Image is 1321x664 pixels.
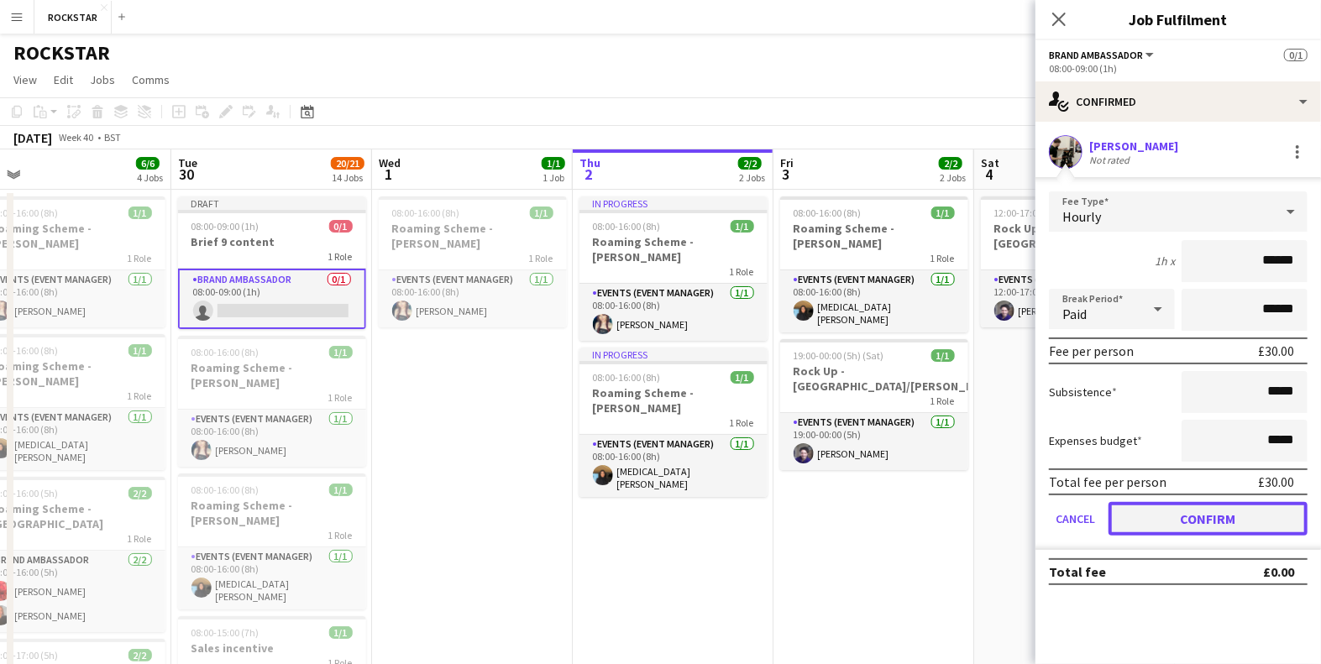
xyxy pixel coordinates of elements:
[128,252,152,264] span: 1 Role
[329,220,353,233] span: 0/1
[930,395,955,407] span: 1 Role
[1049,384,1117,400] label: Subsistence
[1049,49,1156,61] button: Brand Ambassador
[780,155,794,170] span: Fri
[579,196,768,210] div: In progress
[328,529,353,541] span: 1 Role
[593,371,661,384] span: 08:00-16:00 (8h)
[1035,8,1321,30] h3: Job Fulfilment
[379,196,567,327] app-job-card: 08:00-16:00 (8h)1/1Roaming Scheme - [PERSON_NAME]1 RoleEvents (Event Manager)1/108:00-16:00 (8h)[...
[794,349,884,362] span: 19:00-00:00 (5h) (Sat)
[376,165,401,184] span: 1
[1062,306,1087,322] span: Paid
[178,498,366,528] h3: Roaming Scheme - [PERSON_NAME]
[83,69,122,91] a: Jobs
[125,69,176,91] a: Comms
[128,390,152,402] span: 1 Role
[994,207,1062,219] span: 12:00-17:00 (5h)
[939,157,962,170] span: 2/2
[1049,433,1142,448] label: Expenses budget
[178,269,366,329] app-card-role: Brand Ambassador0/108:00-09:00 (1h)
[930,252,955,264] span: 1 Role
[132,72,170,87] span: Comms
[981,221,1169,251] h3: Rock Up - Teletech [GEOGRAPHIC_DATA]
[379,270,567,327] app-card-role: Events (Event Manager)1/108:00-16:00 (8h)[PERSON_NAME]
[90,72,115,87] span: Jobs
[1062,208,1101,225] span: Hourly
[128,649,152,661] span: 2/2
[543,171,564,184] div: 1 Job
[542,157,565,170] span: 1/1
[931,349,955,362] span: 1/1
[55,131,97,144] span: Week 40
[579,155,600,170] span: Thu
[379,155,401,170] span: Wed
[191,220,259,233] span: 08:00-09:00 (1h)
[13,129,52,146] div: [DATE]
[191,626,259,639] span: 08:00-15:00 (7h)
[1049,563,1106,580] div: Total fee
[54,72,73,87] span: Edit
[392,207,460,219] span: 08:00-16:00 (8h)
[128,344,152,357] span: 1/1
[579,348,768,361] div: In progress
[731,220,754,233] span: 1/1
[332,171,364,184] div: 14 Jobs
[1049,49,1143,61] span: Brand Ambassador
[7,69,44,91] a: View
[579,348,768,497] app-job-card: In progress08:00-16:00 (8h)1/1Roaming Scheme - [PERSON_NAME]1 RoleEvents (Event Manager)1/108:00-...
[13,40,110,65] h1: ROCKSTAR
[931,207,955,219] span: 1/1
[328,391,353,404] span: 1 Role
[730,265,754,278] span: 1 Role
[780,363,968,394] h3: Rock Up - [GEOGRAPHIC_DATA]/[PERSON_NAME]
[780,413,968,470] app-card-role: Events (Event Manager)1/119:00-00:00 (5h)[PERSON_NAME]
[178,473,366,609] div: 08:00-16:00 (8h)1/1Roaming Scheme - [PERSON_NAME]1 RoleEvents (Event Manager)1/108:00-16:00 (8h)[...
[178,640,366,656] h3: Sales incentive
[178,234,366,249] h3: Brief 9 content
[329,626,353,639] span: 1/1
[1035,81,1321,122] div: Confirmed
[13,72,37,87] span: View
[579,196,768,341] app-job-card: In progress08:00-16:00 (8h)1/1Roaming Scheme - [PERSON_NAME]1 RoleEvents (Event Manager)1/108:00-...
[579,385,768,416] h3: Roaming Scheme - [PERSON_NAME]
[1049,342,1134,359] div: Fee per person
[191,484,259,496] span: 08:00-16:00 (8h)
[579,284,768,341] app-card-role: Events (Event Manager)1/108:00-16:00 (8h)[PERSON_NAME]
[136,157,160,170] span: 6/6
[780,270,968,332] app-card-role: Events (Event Manager)1/108:00-16:00 (8h)[MEDICAL_DATA][PERSON_NAME]
[577,165,600,184] span: 2
[794,207,862,219] span: 08:00-16:00 (8h)
[530,207,553,219] span: 1/1
[780,339,968,470] app-job-card: 19:00-00:00 (5h) (Sat)1/1Rock Up - [GEOGRAPHIC_DATA]/[PERSON_NAME]1 RoleEvents (Event Manager)1/1...
[981,270,1169,327] app-card-role: Events (Event Manager)1/112:00-17:00 (5h)[PERSON_NAME]
[178,547,366,609] app-card-role: Events (Event Manager)1/108:00-16:00 (8h)[MEDICAL_DATA][PERSON_NAME]
[593,220,661,233] span: 08:00-16:00 (8h)
[529,252,553,264] span: 1 Role
[738,157,762,170] span: 2/2
[47,69,80,91] a: Edit
[328,250,353,263] span: 1 Role
[1049,473,1166,490] div: Total fee per person
[1049,502,1102,536] button: Cancel
[780,196,968,332] app-job-card: 08:00-16:00 (8h)1/1Roaming Scheme - [PERSON_NAME]1 RoleEvents (Event Manager)1/108:00-16:00 (8h)[...
[329,484,353,496] span: 1/1
[981,155,999,170] span: Sat
[178,196,366,329] app-job-card: Draft08:00-09:00 (1h)0/1Brief 9 content1 RoleBrand Ambassador0/108:00-09:00 (1h)
[978,165,999,184] span: 4
[329,346,353,358] span: 1/1
[780,221,968,251] h3: Roaming Scheme - [PERSON_NAME]
[176,165,197,184] span: 30
[1089,154,1133,166] div: Not rated
[940,171,966,184] div: 2 Jobs
[178,410,366,467] app-card-role: Events (Event Manager)1/108:00-16:00 (8h)[PERSON_NAME]
[1049,62,1308,75] div: 08:00-09:00 (1h)
[1089,139,1178,154] div: [PERSON_NAME]
[981,196,1169,327] app-job-card: 12:00-17:00 (5h)1/1Rock Up - Teletech [GEOGRAPHIC_DATA]1 RoleEvents (Event Manager)1/112:00-17:00...
[778,165,794,184] span: 3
